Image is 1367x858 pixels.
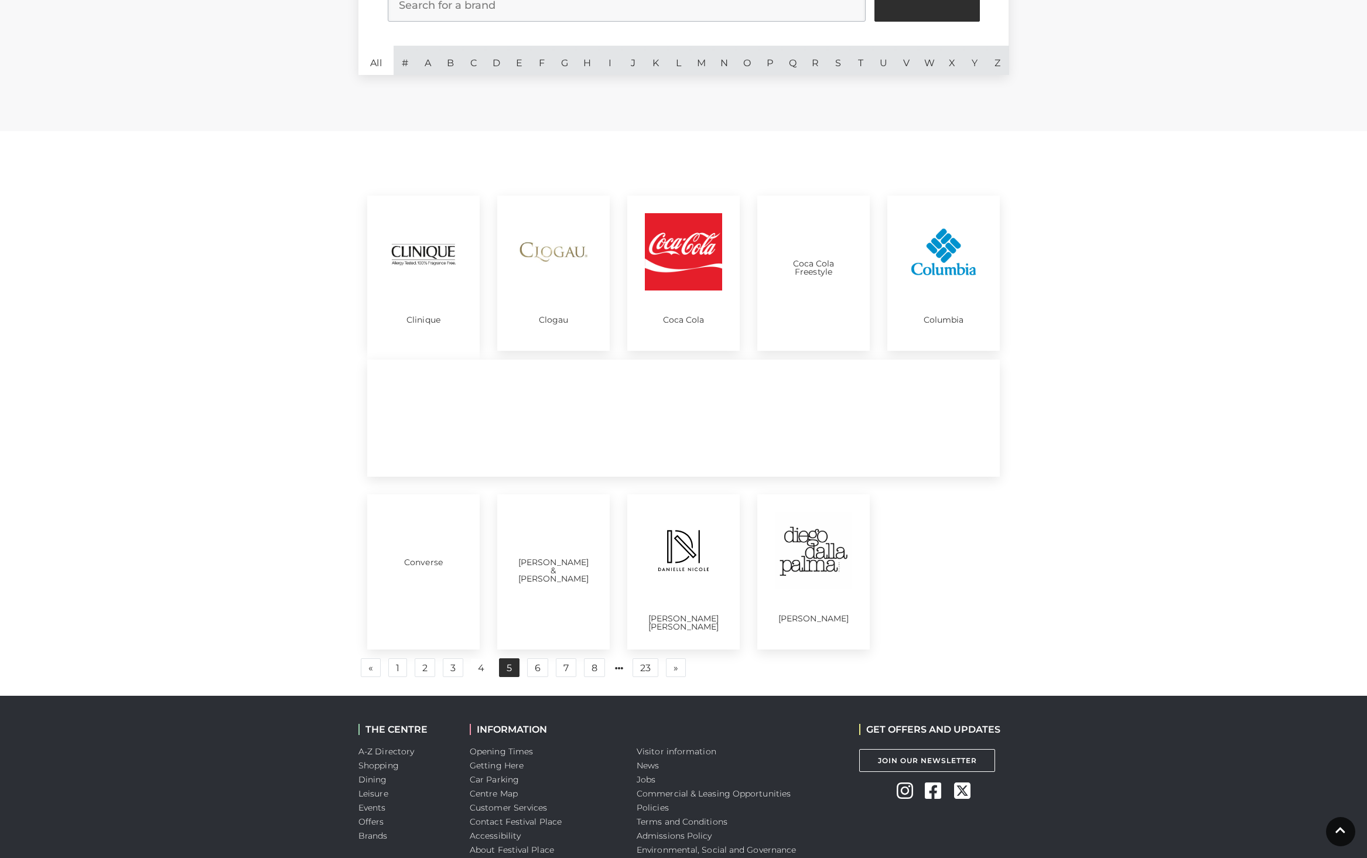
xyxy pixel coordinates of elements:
[736,46,758,75] a: O
[941,46,963,75] a: X
[531,46,553,75] a: F
[553,46,576,75] a: G
[637,816,727,827] a: Terms and Conditions
[775,259,852,276] p: Coca Cola Freestyle
[388,658,407,677] a: 1
[804,46,827,75] a: R
[416,46,439,75] a: A
[470,845,554,855] a: About Festival Place
[508,46,531,75] a: E
[415,658,435,677] a: 2
[394,46,416,75] a: #
[358,760,399,771] a: Shopping
[470,760,524,771] a: Getting Here
[872,46,895,75] a: U
[667,46,690,75] a: L
[470,788,518,799] a: Centre Map
[368,664,373,672] span: «
[621,46,644,75] a: J
[637,788,791,799] a: Commercial & Leasing Opportunities
[471,659,491,678] a: 4
[470,746,533,757] a: Opening Times
[358,746,414,757] a: A-Z Directory
[986,46,1009,75] a: Z
[385,316,462,324] p: Clinique
[637,760,659,771] a: News
[758,46,781,75] a: P
[633,658,658,677] a: 23
[905,316,982,324] p: Columbia
[515,316,592,324] p: Clogau
[358,816,384,827] a: Offers
[963,46,986,75] a: Y
[462,46,485,75] a: C
[470,816,562,827] a: Contact Festival Place
[690,46,713,75] a: M
[443,658,463,677] a: 3
[781,46,804,75] a: Q
[470,830,521,841] a: Accessibility
[637,802,669,813] a: Policies
[358,788,388,799] a: Leisure
[637,830,712,841] a: Admissions Policy
[637,774,655,785] a: Jobs
[470,724,619,735] h2: INFORMATION
[515,558,592,583] p: [PERSON_NAME] & [PERSON_NAME]
[485,46,508,75] a: D
[470,802,548,813] a: Customer Services
[645,614,722,631] p: [PERSON_NAME] [PERSON_NAME]
[358,830,388,841] a: Brands
[499,658,520,677] a: 5
[895,46,918,75] a: V
[584,658,605,677] a: 8
[358,724,452,735] h2: THE CENTRE
[637,845,796,855] a: Environmental, Social and Governance
[827,46,850,75] a: S
[361,658,381,677] a: Previous
[358,46,394,75] a: All
[527,658,548,677] a: 6
[645,316,722,324] p: Coca Cola
[358,774,387,785] a: Dining
[775,614,852,623] p: [PERSON_NAME]
[637,746,716,757] a: Visitor information
[556,658,576,677] a: 7
[439,46,462,75] a: B
[859,749,995,772] a: Join Our Newsletter
[859,724,1000,735] h2: GET OFFERS AND UPDATES
[918,46,941,75] a: W
[674,664,678,672] span: »
[599,46,621,75] a: I
[385,558,462,566] p: Converse
[644,46,667,75] a: K
[666,658,686,677] a: Next
[713,46,736,75] a: N
[358,802,386,813] a: Events
[849,46,872,75] a: T
[576,46,599,75] a: H
[470,774,519,785] a: Car Parking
